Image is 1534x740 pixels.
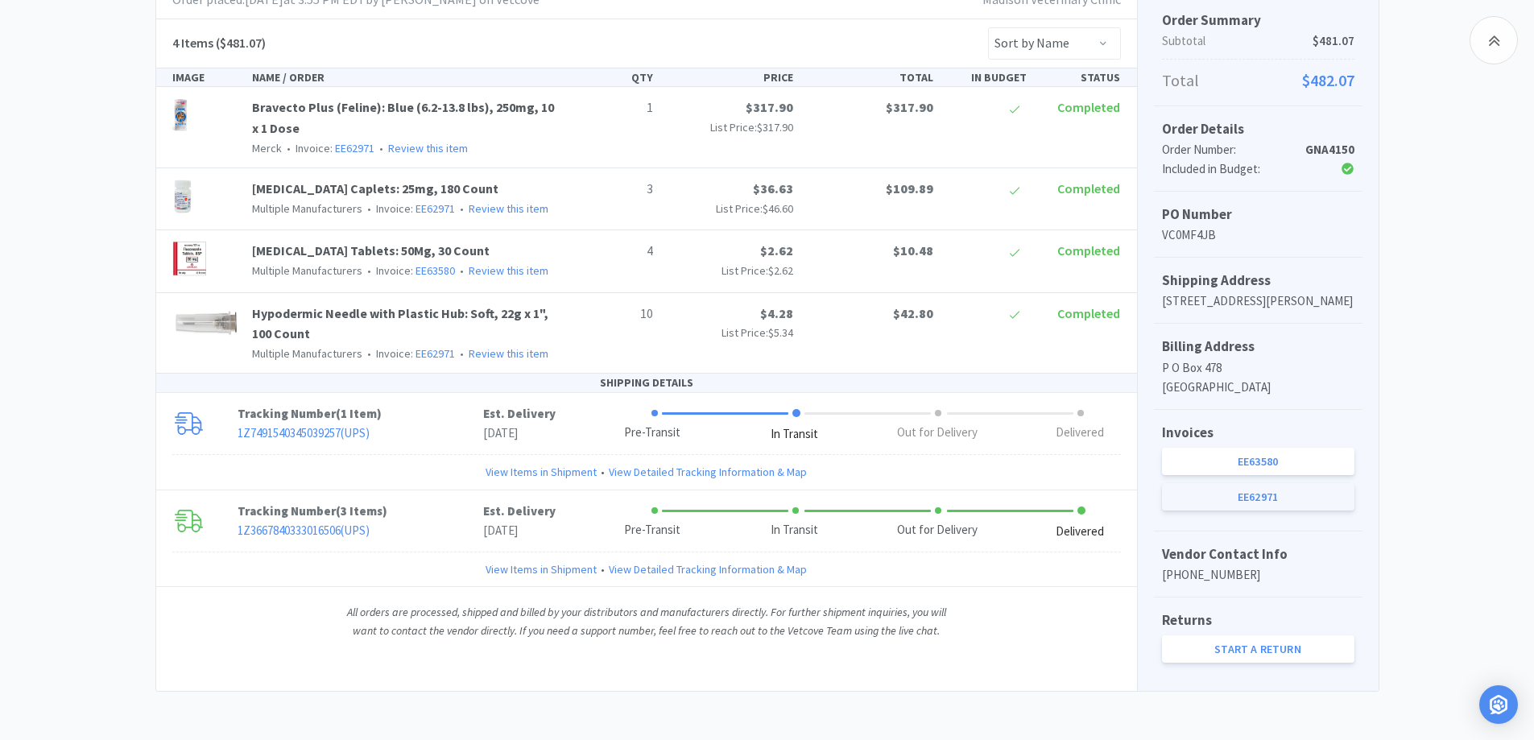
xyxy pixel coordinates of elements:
span: Completed [1057,305,1120,321]
h5: PO Number [1162,204,1354,225]
div: TOTAL [800,68,940,86]
img: 9168930cd5fa4aa2824cf41ad46f6f98_233768.png [172,304,240,339]
a: EE62971 [335,141,374,155]
span: Multiple Manufacturers [252,201,362,216]
a: View Detailed Tracking Information & Map [609,463,807,481]
div: IMAGE [166,68,246,86]
span: 3 Items [341,503,382,519]
p: List Price: [666,200,793,217]
a: View Items in Shipment [486,463,597,481]
div: SHIPPING DETAILS [156,374,1137,392]
span: 4 Items [172,35,213,51]
a: Hypodermic Needle with Plastic Hub: Soft, 22g x 1", 100 Count [252,305,548,342]
p: Est. Delivery [483,502,556,521]
div: QTY [566,68,659,86]
span: • [284,141,293,155]
span: $5.34 [768,325,793,340]
span: Multiple Manufacturers [252,263,362,278]
div: Delivered [1056,424,1104,442]
a: EE63580 [1162,448,1354,475]
h5: Invoices [1162,422,1354,444]
h5: Billing Address [1162,336,1354,358]
p: Subtotal [1162,31,1354,51]
span: 1 Item [341,406,377,421]
span: • [457,263,466,278]
div: Pre-Transit [624,521,680,539]
span: • [365,263,374,278]
p: Tracking Number ( ) [238,404,483,424]
span: $36.63 [753,180,793,196]
span: • [365,201,374,216]
p: 1 [573,97,653,118]
a: Review this item [388,141,468,155]
div: In Transit [771,425,818,444]
a: 1Z7491540345039257(UPS) [238,425,370,440]
img: 8f75496c3a5f4550a900670a05255cc6_328646.png [172,97,189,133]
span: • [597,560,609,578]
a: Start a Return [1162,635,1354,663]
a: Review this item [469,346,548,361]
div: Delivered [1056,523,1104,541]
a: EE63580 [416,263,455,278]
div: Included in Budget: [1162,159,1290,179]
span: $10.48 [893,242,933,258]
span: • [597,463,609,481]
img: e15a5750349b406bb8aab07c8e96e6df_579847.png [172,179,192,214]
span: Invoice: [362,263,455,278]
div: Out for Delivery [897,521,978,539]
span: Merck [252,141,282,155]
p: [DATE] [483,424,556,443]
span: $2.62 [760,242,793,258]
a: View Detailed Tracking Information & Map [609,560,807,578]
p: 4 [573,241,653,262]
strong: GNA4150 [1305,142,1354,157]
div: Out for Delivery [897,424,978,442]
p: [DATE] [483,521,556,540]
div: Pre-Transit [624,424,680,442]
span: $2.62 [768,263,793,278]
p: List Price: [666,324,793,341]
p: 3 [573,179,653,200]
p: 10 [573,304,653,325]
span: $317.90 [886,99,933,115]
span: Multiple Manufacturers [252,346,362,361]
p: List Price: [666,262,793,279]
a: [MEDICAL_DATA] Caplets: 25mg, 180 Count [252,180,498,196]
p: Est. Delivery [483,404,556,424]
span: $109.89 [886,180,933,196]
img: c9a4930ad4e14b2dbf4305244c1d6a80_427088.png [172,241,206,276]
div: PRICE [659,68,800,86]
div: Order Number: [1162,140,1290,159]
span: Completed [1057,99,1120,115]
h5: Order Details [1162,118,1354,140]
h5: Shipping Address [1162,270,1354,291]
div: IN BUDGET [940,68,1033,86]
span: • [377,141,386,155]
h5: Vendor Contact Info [1162,544,1354,565]
p: VC0MF4JB [1162,225,1354,245]
span: Completed [1057,180,1120,196]
div: STATUS [1033,68,1127,86]
span: Invoice: [362,346,455,361]
i: All orders are processed, shipped and billed by your distributors and manufacturers directly. For... [347,605,946,637]
p: [GEOGRAPHIC_DATA] [1162,378,1354,397]
span: $317.90 [746,99,793,115]
h5: Returns [1162,610,1354,631]
a: [MEDICAL_DATA] Tablets: 50Mg, 30 Count [252,242,490,258]
a: Review this item [469,201,548,216]
h5: Order Summary [1162,10,1354,31]
span: • [365,346,374,361]
p: [PHONE_NUMBER] [1162,565,1354,585]
a: 1Z3667840333016506(UPS) [238,523,370,538]
span: Invoice: [282,141,374,155]
h5: ($481.07) [172,33,266,54]
span: Invoice: [362,201,455,216]
p: Tracking Number ( ) [238,502,483,521]
a: EE62971 [1162,483,1354,511]
span: $46.60 [763,201,793,216]
span: • [457,201,466,216]
a: Bravecto Plus (Feline): Blue (6.2-13.8 lbs), 250mg, 10 x 1 Dose [252,99,554,136]
p: Total [1162,68,1354,93]
span: $482.07 [1302,68,1354,93]
p: [STREET_ADDRESS][PERSON_NAME] [1162,291,1354,311]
